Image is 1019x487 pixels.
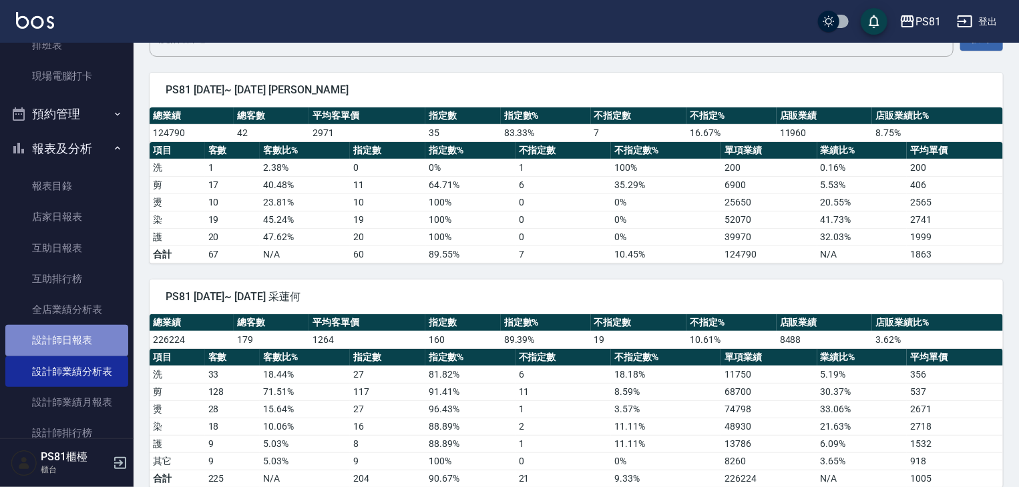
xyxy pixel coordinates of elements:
[861,8,887,35] button: save
[11,450,37,476] img: Person
[591,107,686,125] th: 不指定數
[350,193,425,211] td: 10
[907,435,1003,452] td: 1532
[150,211,205,228] td: 染
[350,228,425,246] td: 20
[205,228,260,246] td: 20
[817,193,907,211] td: 20.55 %
[611,366,721,383] td: 18.18 %
[872,314,1003,332] th: 店販業績比%
[350,246,425,263] td: 60
[260,470,350,487] td: N/A
[16,12,54,29] img: Logo
[425,400,516,418] td: 96.43 %
[516,349,611,366] th: 不指定數
[501,107,591,125] th: 指定數%
[350,452,425,470] td: 9
[5,294,128,325] a: 全店業績分析表
[425,314,501,332] th: 指定數
[777,331,872,348] td: 8488
[611,400,721,418] td: 3.57 %
[150,159,205,176] td: 洗
[5,30,128,61] a: 排班表
[721,349,817,366] th: 單項業績
[872,124,1003,141] td: 8.75 %
[205,366,260,383] td: 33
[150,470,205,487] td: 合計
[5,171,128,201] a: 報表目錄
[150,228,205,246] td: 護
[205,193,260,211] td: 10
[721,383,817,400] td: 68700
[425,211,516,228] td: 100 %
[425,193,516,211] td: 100 %
[907,159,1003,176] td: 200
[591,314,686,332] th: 不指定數
[350,349,425,366] th: 指定數
[205,211,260,228] td: 19
[817,418,907,435] td: 21.63 %
[777,314,872,332] th: 店販業績
[5,97,128,131] button: 預約管理
[150,366,205,383] td: 洗
[205,383,260,400] td: 128
[260,400,350,418] td: 15.64 %
[907,452,1003,470] td: 918
[260,246,350,263] td: N/A
[721,211,817,228] td: 52070
[350,211,425,228] td: 19
[425,383,516,400] td: 91.41 %
[205,246,260,263] td: 67
[425,246,516,263] td: 89.55%
[150,176,205,193] td: 剪
[907,418,1003,435] td: 2718
[425,176,516,193] td: 64.71 %
[721,470,817,487] td: 226224
[721,400,817,418] td: 74798
[350,418,425,435] td: 16
[425,228,516,246] td: 100 %
[150,331,234,348] td: 226224
[817,400,907,418] td: 33.06 %
[5,61,128,91] a: 現場電腦打卡
[721,418,817,435] td: 48930
[894,8,946,35] button: PS81
[5,356,128,387] a: 設計師業績分析表
[309,107,425,125] th: 平均客單價
[150,193,205,211] td: 燙
[150,142,1003,264] table: a dense table
[41,450,109,464] h5: PS81櫃檯
[591,331,686,348] td: 19
[150,452,205,470] td: 其它
[817,211,907,228] td: 41.73 %
[686,124,777,141] td: 16.67 %
[907,366,1003,383] td: 356
[5,387,128,418] a: 設計師業績月報表
[309,314,425,332] th: 平均客單價
[907,176,1003,193] td: 406
[817,366,907,383] td: 5.19 %
[611,452,721,470] td: 0 %
[260,176,350,193] td: 40.48 %
[516,211,611,228] td: 0
[611,159,721,176] td: 100 %
[5,264,128,294] a: 互助排行榜
[425,142,516,159] th: 指定數%
[516,159,611,176] td: 1
[516,142,611,159] th: 不指定數
[150,107,234,125] th: 總業績
[150,246,205,263] td: 合計
[150,400,205,418] td: 燙
[611,418,721,435] td: 11.11 %
[817,159,907,176] td: 0.16 %
[777,124,872,141] td: 11960
[5,201,128,232] a: 店家日報表
[611,228,721,246] td: 0 %
[425,418,516,435] td: 88.89 %
[516,470,611,487] td: 21
[425,124,501,141] td: 35
[260,452,350,470] td: 5.03 %
[260,366,350,383] td: 18.44 %
[907,193,1003,211] td: 2565
[234,314,309,332] th: 總客數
